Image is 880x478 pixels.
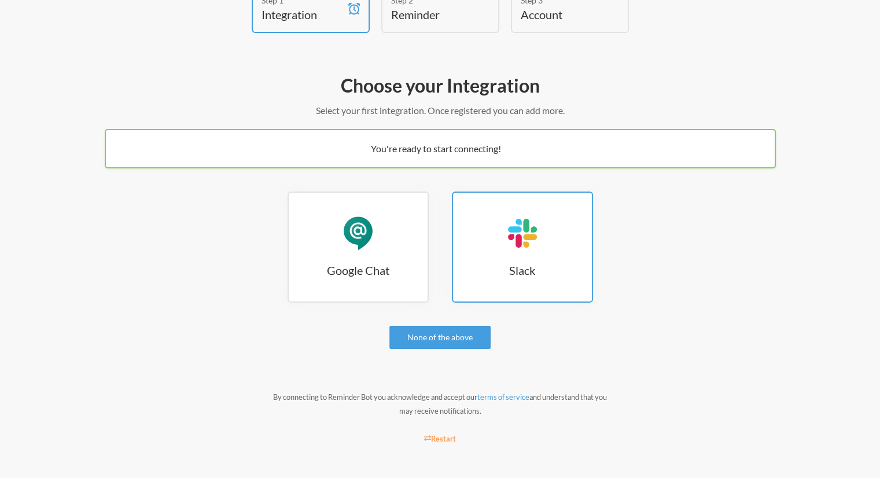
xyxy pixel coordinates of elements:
[371,143,501,154] span: You're ready to start connecting!
[424,434,456,443] small: Restart
[521,6,602,23] h4: Account
[105,73,776,98] h2: Choose your Integration
[273,392,607,416] small: By connecting to Reminder Bot you acknowledge and accept our and understand that you may receive ...
[453,262,592,278] h3: Slack
[389,326,491,349] a: None of the above
[391,6,472,23] h4: Reminder
[289,262,428,278] h3: Google Chat
[262,6,343,23] h4: Integration
[477,392,529,402] a: terms of service
[105,104,776,117] p: Select your first integration. Once registered you can add more.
